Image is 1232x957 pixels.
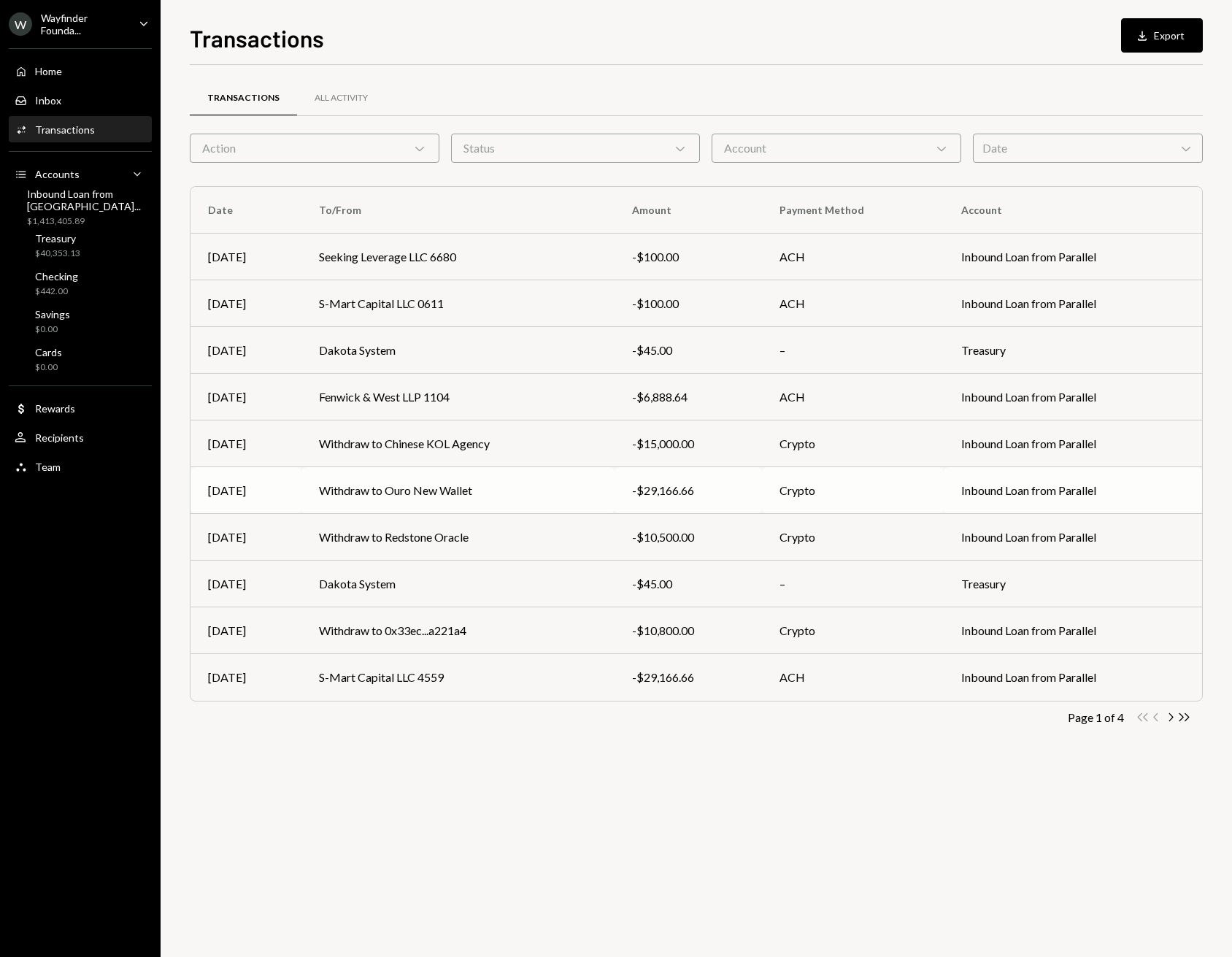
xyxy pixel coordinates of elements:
[35,232,80,245] div: Treasury
[944,187,1202,234] th: Account
[762,654,944,701] td: ACH
[944,654,1202,701] td: Inbound Loan from Parallel
[1068,710,1124,724] div: Page 1 of 4
[301,234,615,280] td: Seeking Leverage LLC 6680
[9,304,152,339] a: Savings$0.00
[35,270,78,283] div: Checking
[632,529,744,546] div: -$10,500.00
[35,65,62,77] div: Home
[632,669,744,686] div: -$29,166.66
[762,234,944,280] td: ACH
[301,374,615,420] td: Fenwick & West LLP 1104
[762,187,944,234] th: Payment Method
[301,187,615,234] th: To/From
[944,420,1202,467] td: Inbound Loan from Parallel
[632,622,744,639] div: -$10,800.00
[615,187,762,234] th: Amount
[762,467,944,514] td: Crypto
[190,187,301,234] th: Date
[944,374,1202,420] td: Inbound Loan from Parallel
[208,529,284,546] div: [DATE]
[301,514,615,561] td: Withdraw to Redstone Oracle
[944,514,1202,561] td: Inbound Loan from Parallel
[9,116,152,142] a: Transactions
[35,168,80,180] div: Accounts
[27,215,149,228] div: $1,413,405.89
[632,575,744,593] div: -$45.00
[35,346,62,358] div: Cards
[944,280,1202,327] td: Inbound Loan from Parallel
[35,461,61,473] div: Team
[9,266,152,301] a: Checking$442.00
[208,575,284,593] div: [DATE]
[762,561,944,607] td: –
[632,435,744,453] div: -$15,000.00
[762,374,944,420] td: ACH
[9,12,32,36] div: W
[301,467,615,514] td: Withdraw to Ouro New Wallet
[762,607,944,654] td: Crypto
[944,327,1202,374] td: Treasury
[35,361,62,374] div: $0.00
[762,327,944,374] td: –
[208,388,284,406] div: [DATE]
[208,342,284,359] div: [DATE]
[208,669,284,686] div: [DATE]
[9,395,152,421] a: Rewards
[208,482,284,499] div: [DATE]
[208,248,284,266] div: [DATE]
[190,23,324,53] h1: Transactions
[944,561,1202,607] td: Treasury
[35,308,70,320] div: Savings
[944,607,1202,654] td: Inbound Loan from Parallel
[762,514,944,561] td: Crypto
[712,134,961,163] div: Account
[762,420,944,467] td: Crypto
[9,190,155,225] a: Inbound Loan from [GEOGRAPHIC_DATA]...$1,413,405.89
[1121,18,1203,53] button: Export
[9,453,152,480] a: Team
[301,327,615,374] td: Dakota System
[9,424,152,450] a: Recipients
[207,92,280,104] div: Transactions
[35,431,84,444] div: Recipients
[41,12,127,36] div: Wayfinder Founda...
[944,467,1202,514] td: Inbound Loan from Parallel
[9,87,152,113] a: Inbox
[315,92,368,104] div: All Activity
[190,80,297,117] a: Transactions
[27,188,149,212] div: Inbound Loan from [GEOGRAPHIC_DATA]...
[632,342,744,359] div: -$45.00
[35,323,70,336] div: $0.00
[9,58,152,84] a: Home
[973,134,1203,163] div: Date
[208,622,284,639] div: [DATE]
[9,228,152,263] a: Treasury$40,353.13
[208,435,284,453] div: [DATE]
[301,607,615,654] td: Withdraw to 0x33ec...a221a4
[944,234,1202,280] td: Inbound Loan from Parallel
[632,482,744,499] div: -$29,166.66
[9,161,152,187] a: Accounts
[301,561,615,607] td: Dakota System
[632,295,744,312] div: -$100.00
[190,134,439,163] div: Action
[35,285,78,298] div: $442.00
[762,280,944,327] td: ACH
[208,295,284,312] div: [DATE]
[301,280,615,327] td: S-Mart Capital LLC 0611
[301,420,615,467] td: Withdraw to Chinese KOL Agency
[301,654,615,701] td: S-Mart Capital LLC 4559
[9,342,152,377] a: Cards$0.00
[35,94,61,107] div: Inbox
[632,388,744,406] div: -$6,888.64
[297,80,385,117] a: All Activity
[451,134,701,163] div: Status
[35,123,95,136] div: Transactions
[35,247,80,260] div: $40,353.13
[35,402,75,415] div: Rewards
[632,248,744,266] div: -$100.00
